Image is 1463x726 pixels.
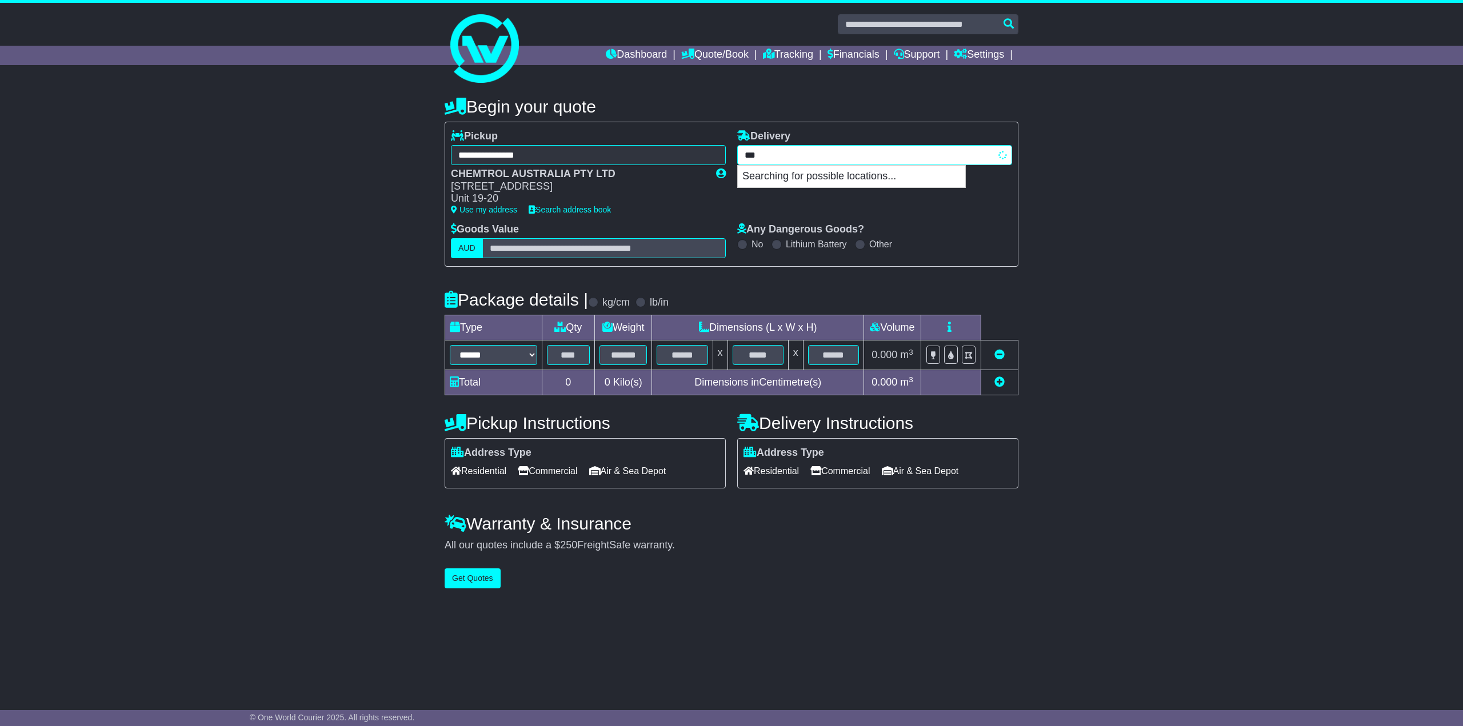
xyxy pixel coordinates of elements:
[894,46,940,65] a: Support
[738,166,965,187] p: Searching for possible locations...
[451,462,506,480] span: Residential
[652,370,864,395] td: Dimensions in Centimetre(s)
[954,46,1004,65] a: Settings
[542,370,594,395] td: 0
[810,462,870,480] span: Commercial
[589,462,666,480] span: Air & Sea Depot
[445,414,726,432] h4: Pickup Instructions
[828,46,880,65] a: Financials
[451,192,705,205] div: Unit 19-20
[650,296,669,309] label: lb/in
[752,239,763,250] label: No
[900,376,913,388] span: m
[451,181,705,193] div: [STREET_ADDRESS]
[451,238,483,258] label: AUD
[595,370,652,395] td: Kilo(s)
[744,462,799,480] span: Residential
[909,375,913,384] sup: 3
[605,376,610,388] span: 0
[681,46,749,65] a: Quote/Book
[737,414,1018,432] h4: Delivery Instructions
[445,539,1018,552] div: All our quotes include a $ FreightSafe warranty.
[445,315,542,340] td: Type
[518,462,577,480] span: Commercial
[737,130,790,143] label: Delivery
[451,223,519,236] label: Goods Value
[864,315,921,340] td: Volume
[451,168,705,181] div: CHEMTROL AUSTRALIA PTY LTD
[994,349,1005,360] a: Remove this item
[869,239,892,250] label: Other
[652,315,864,340] td: Dimensions (L x W x H)
[451,130,498,143] label: Pickup
[595,315,652,340] td: Weight
[994,376,1005,388] a: Add new item
[250,713,415,722] span: © One World Courier 2025. All rights reserved.
[445,370,542,395] td: Total
[737,223,864,236] label: Any Dangerous Goods?
[445,568,501,588] button: Get Quotes
[560,539,577,551] span: 250
[713,340,727,370] td: x
[788,340,803,370] td: x
[542,315,594,340] td: Qty
[606,46,667,65] a: Dashboard
[900,349,913,360] span: m
[451,205,517,214] a: Use my address
[445,514,1018,533] h4: Warranty & Insurance
[872,376,897,388] span: 0.000
[737,145,1012,165] typeahead: Please provide city
[882,462,959,480] span: Air & Sea Depot
[445,290,588,309] h4: Package details |
[786,239,847,250] label: Lithium Battery
[763,46,813,65] a: Tracking
[529,205,611,214] a: Search address book
[872,349,897,360] span: 0.000
[451,447,531,459] label: Address Type
[909,348,913,356] sup: 3
[445,97,1018,116] h4: Begin your quote
[602,296,630,309] label: kg/cm
[744,447,824,459] label: Address Type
